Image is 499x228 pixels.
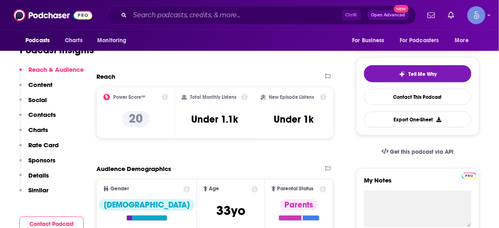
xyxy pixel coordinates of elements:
[19,111,56,126] button: Contacts
[108,6,416,25] div: Search podcasts, credits, & more...
[394,33,451,48] button: open menu
[467,6,485,24] span: Logged in as Spiral5-G1
[462,173,476,179] img: Podchaser Pro
[110,186,129,192] span: Gender
[19,171,49,187] button: Details
[113,94,145,100] h2: Power Score™
[375,142,460,162] a: Get this podcast via API
[60,33,87,48] a: Charts
[390,148,454,155] span: Get this podcast via API
[65,35,82,46] span: Charts
[96,73,115,80] h2: Reach
[364,65,472,82] button: tell me why sparkleTell Me Why
[280,199,318,211] div: Parents
[394,5,409,13] span: New
[274,113,314,125] h3: Under 1k
[19,81,53,96] button: Content
[19,156,55,171] button: Sponsors
[209,186,220,192] span: Age
[462,171,476,179] a: Pro website
[424,8,438,22] a: Show notifications dropdown
[97,35,126,46] span: Monitoring
[455,35,469,46] span: More
[19,141,59,156] button: Rate Card
[19,126,48,141] button: Charts
[19,186,48,201] button: Similar
[269,94,314,100] h2: New Episode Listens
[28,171,49,179] p: Details
[92,33,137,48] button: open menu
[28,66,84,73] p: Reach & Audience
[19,66,84,81] button: Reach & Audience
[364,176,472,191] label: My Notes
[99,199,195,211] div: [DEMOGRAPHIC_DATA]
[28,141,59,149] p: Rate Card
[277,186,314,192] span: Parental Status
[371,13,405,17] span: Open Advanced
[346,33,395,48] button: open menu
[342,10,361,21] span: Ctrl K
[449,33,479,48] button: open menu
[216,203,245,219] span: 33 yo
[399,71,405,78] img: tell me why sparkle
[20,33,60,48] button: open menu
[364,112,472,128] button: Export One-Sheet
[28,96,47,104] p: Social
[19,96,47,111] button: Social
[28,81,53,89] p: Content
[28,156,55,164] p: Sponsors
[14,7,92,23] img: Podchaser - Follow, Share and Rate Podcasts
[445,8,458,22] a: Show notifications dropdown
[467,6,485,24] img: User Profile
[409,71,437,78] span: Tell Me Why
[122,111,149,128] p: 20
[28,111,56,119] p: Contacts
[467,6,485,24] button: Show profile menu
[28,186,48,194] p: Similar
[28,126,48,134] p: Charts
[400,35,439,46] span: For Podcasters
[352,35,385,46] span: For Business
[368,10,409,20] button: Open AdvancedNew
[25,35,50,46] span: Podcasts
[364,89,472,105] a: Contact This Podcast
[191,113,238,125] h3: Under 1.1k
[190,94,236,100] h2: Total Monthly Listens
[130,9,342,22] input: Search podcasts, credits, & more...
[96,165,171,173] h2: Audience Demographics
